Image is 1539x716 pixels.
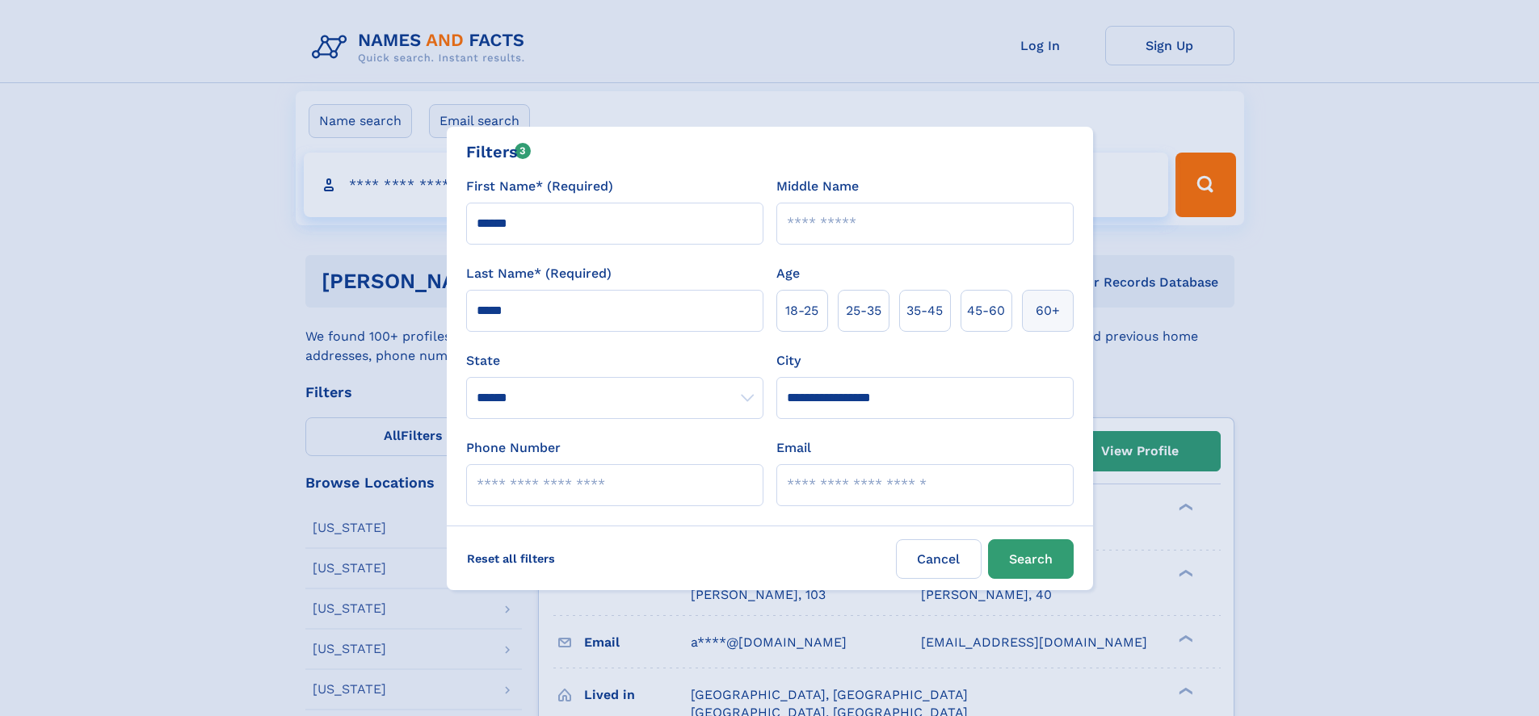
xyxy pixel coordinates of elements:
[785,301,818,320] span: 18‑25
[466,351,763,371] label: State
[776,264,800,283] label: Age
[776,351,801,371] label: City
[896,539,982,579] label: Cancel
[967,301,1005,320] span: 45‑60
[466,177,613,196] label: First Name* (Required)
[776,177,859,196] label: Middle Name
[466,438,561,458] label: Phone Number
[846,301,881,320] span: 25‑35
[906,301,943,320] span: 35‑45
[466,264,612,283] label: Last Name* (Required)
[1036,301,1060,320] span: 60+
[466,140,532,164] div: Filters
[776,438,811,458] label: Email
[456,539,566,578] label: Reset all filters
[988,539,1074,579] button: Search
